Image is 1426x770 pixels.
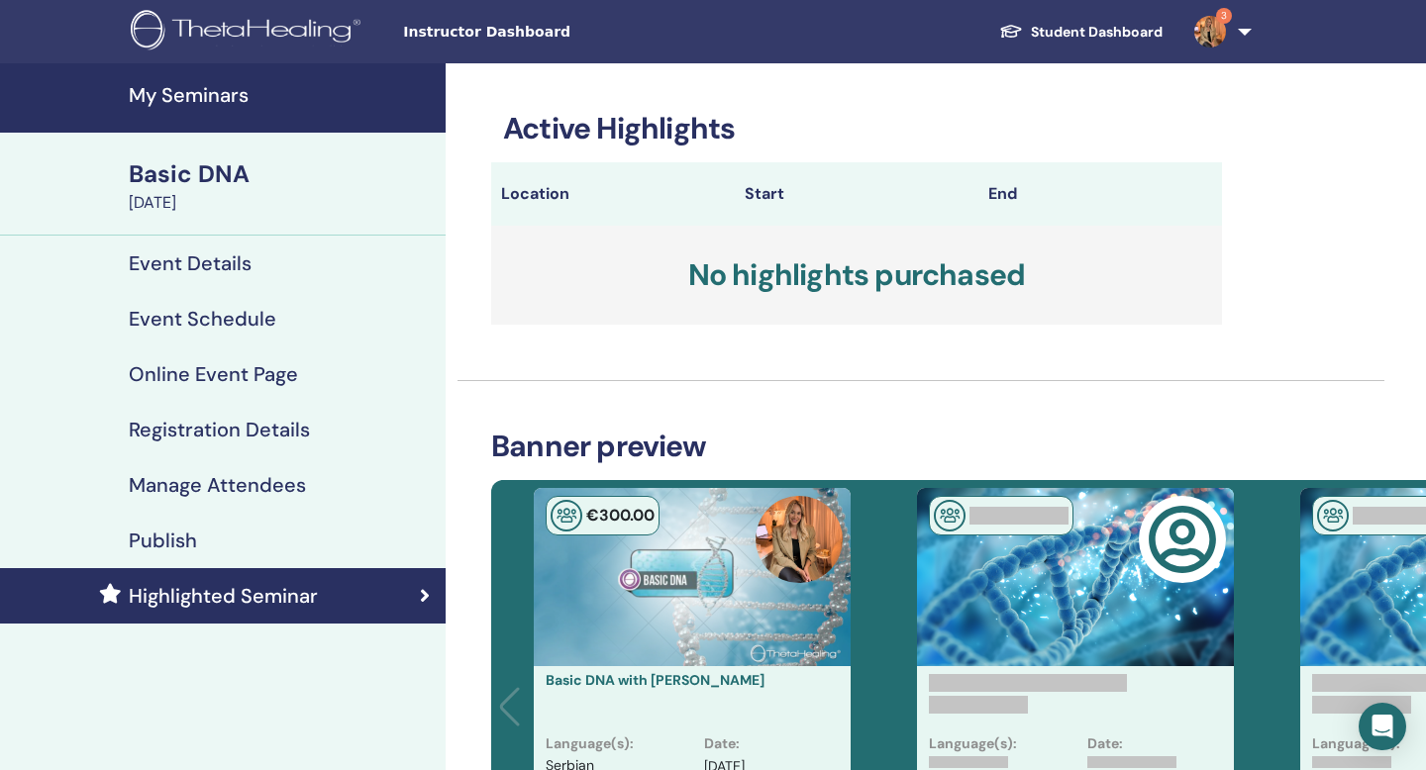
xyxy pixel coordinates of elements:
h4: My Seminars [129,83,434,107]
th: Start [735,162,978,226]
span: Instructor Dashboard [403,22,700,43]
th: End [978,162,1222,226]
img: user-circle-regular.svg [1148,505,1217,574]
img: default.jpg [1194,16,1226,48]
span: 3 [1216,8,1232,24]
div: Open Intercom Messenger [1359,703,1406,750]
p: Language(s): [929,733,1017,754]
img: In-Person Seminar [551,500,582,531]
p: Language(s): [1312,733,1400,754]
img: default.jpg [756,496,843,583]
img: logo.png [131,10,367,54]
h4: Online Event Page [129,362,298,386]
h3: Active Highlights [491,111,1222,146]
a: Basic DNA with [PERSON_NAME] [546,671,764,689]
a: Student Dashboard [983,14,1178,50]
h4: Registration Details [129,418,310,441]
h4: Publish [129,529,197,552]
th: Location [491,162,735,226]
img: graduation-cap-white.svg [999,23,1023,40]
img: In-Person Seminar [1317,500,1349,531]
div: Basic DNA [129,157,434,191]
h4: Highlighted Seminar [129,584,318,608]
a: Basic DNA[DATE] [117,157,446,215]
h4: Manage Attendees [129,473,306,497]
h3: No highlights purchased [491,226,1222,325]
p: Date: [1087,733,1123,754]
span: € 300 .00 [586,505,655,526]
h4: Event Details [129,251,252,275]
p: Date : [704,733,740,754]
p: Language(s) : [546,733,634,754]
h4: Event Schedule [129,307,276,331]
div: [DATE] [129,191,434,215]
img: In-Person Seminar [934,500,966,531]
